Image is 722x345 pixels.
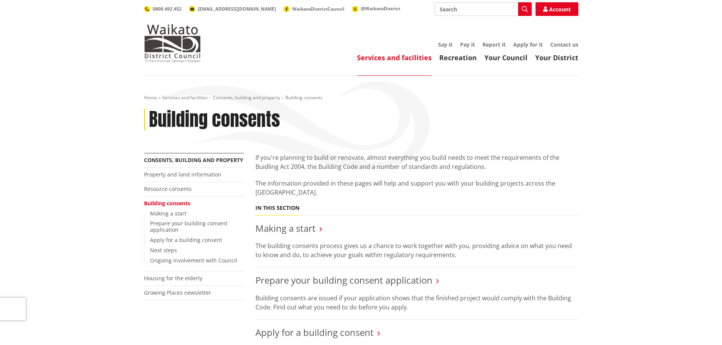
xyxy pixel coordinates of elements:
[162,94,208,101] a: Services and facilities
[144,289,211,296] a: Growing Places newsletter
[460,41,475,48] a: Pay it
[482,41,506,48] a: Report it
[144,156,243,164] a: Consents, building and property
[255,153,578,171] p: If you're planning to build or renovate, almost everything you build needs to meet the requiremen...
[536,2,578,16] a: Account
[550,41,578,48] a: Contact us
[255,179,578,197] p: The information provided in these pages will help and support you with your building projects acr...
[150,247,177,254] a: Next steps
[144,6,182,12] a: 0800 492 452
[144,185,192,192] a: Resource consents
[513,41,543,48] a: Apply for it
[144,171,221,178] a: Property and land information
[292,6,345,12] span: WaikatoDistrictCouncil
[255,326,374,339] a: Apply for a building consent
[150,220,227,233] a: Prepare your building consent application
[144,94,157,101] a: Home
[439,53,477,62] a: Recreation
[285,94,323,101] span: Building consents
[255,274,432,286] a: Prepare your building consent application
[352,5,400,12] a: @WaikatoDistrict
[150,236,222,244] a: Apply for a building consent
[150,210,186,217] a: Making a start
[255,241,578,259] p: The building consents process gives us a chance to work together with you, providing advice on wh...
[149,109,280,131] h1: Building consents
[153,6,182,12] span: 0800 492 452
[144,24,201,62] img: Waikato District Council - Te Kaunihera aa Takiwaa o Waikato
[144,200,190,207] a: Building consents
[361,5,400,12] span: @WaikatoDistrict
[150,257,237,264] a: Ongoing involvement with Council
[484,53,528,62] a: Your Council
[198,6,276,12] span: [EMAIL_ADDRESS][DOMAIN_NAME]
[535,53,578,62] a: Your District
[255,222,316,234] a: Making a start
[189,6,276,12] a: [EMAIL_ADDRESS][DOMAIN_NAME]
[435,2,532,16] input: Search input
[144,275,202,282] a: Housing for the elderly
[283,6,345,12] a: WaikatoDistrictCouncil
[144,95,578,101] nav: breadcrumb
[438,41,453,48] a: Say it
[255,205,299,211] h5: In this section
[357,53,432,62] a: Services and facilities
[255,293,578,312] p: Building consents are issued if your application shows that the finished project would comply wit...
[213,94,280,101] a: Consents, building and property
